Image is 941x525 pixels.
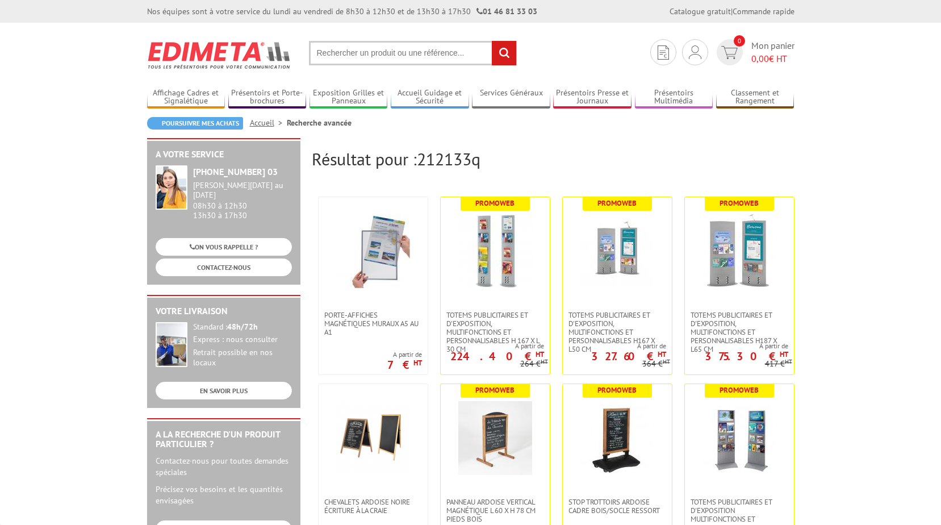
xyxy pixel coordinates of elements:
p: Contactez-nous pour toutes demandes spéciales [156,455,292,478]
h2: A la recherche d'un produit particulier ? [156,430,292,449]
img: Totems publicitaires et d'exposition multifonctions et personnalisables H165 x L50 cm [702,401,776,475]
span: A partir de [387,350,422,359]
a: Exposition Grilles et Panneaux [310,88,388,107]
img: devis rapide [658,45,669,60]
div: | [670,6,794,17]
span: 0 [734,35,745,47]
div: [PERSON_NAME][DATE] au [DATE] [193,181,292,200]
img: Totems publicitaires et d'exposition, multifonctions et personnalisables H 167 X L 30 CM [458,214,532,288]
a: Commande rapide [733,6,794,16]
span: Totems publicitaires et d'exposition, multifonctions et personnalisables H167 X L50 CM [568,311,666,353]
span: Panneau Ardoise Vertical Magnétique L 60 x H 78 cm Pieds Bois [446,498,544,523]
a: Totems publicitaires et d'exposition, multifonctions et personnalisables H187 X L65 CM [685,311,794,353]
a: Présentoirs Multimédia [635,88,713,107]
a: Présentoirs Presse et Journaux [553,88,631,107]
a: EN SAVOIR PLUS [156,382,292,399]
p: 375.30 € [705,353,788,360]
img: widget-service.jpg [156,165,187,210]
a: Totems publicitaires et d'exposition, multifonctions et personnalisables H167 X L50 CM [563,311,672,353]
sup: HT [413,358,422,368]
a: STOP TROTTOIRS ARDOISE CADRE BOIS/SOCLE RESSORT [563,498,672,515]
a: CONTACTEZ-NOUS [156,259,292,276]
div: Express : nous consulter [193,335,292,345]
p: 7 € [387,361,422,368]
span: € HT [751,52,794,65]
a: Catalogue gratuit [670,6,731,16]
b: Promoweb [720,385,759,395]
p: 264 € [520,360,548,368]
input: Rechercher un produit ou une référence... [309,41,517,65]
a: Totems publicitaires et d'exposition, multifonctions et personnalisables H 167 X L 30 CM [441,311,550,353]
b: Promoweb [475,385,515,395]
span: Chevalets Ardoise Noire écriture à la craie [324,498,422,515]
a: Chevalets Ardoise Noire écriture à la craie [319,498,428,515]
a: Présentoirs et Porte-brochures [228,88,307,107]
img: Porte-affiches magnétiques muraux A5 au A1 [336,214,410,288]
sup: HT [658,349,666,359]
strong: 48h/72h [227,322,258,332]
a: Services Généraux [472,88,550,107]
span: A partir de [441,341,544,351]
span: A partir de [685,341,788,351]
p: 364 € [642,360,670,368]
a: Affichage Cadres et Signalétique [147,88,225,107]
img: Edimeta [147,34,292,76]
a: Classement et Rangement [716,88,794,107]
h2: Résultat pour : [312,149,794,168]
span: STOP TROTTOIRS ARDOISE CADRE BOIS/SOCLE RESSORT [568,498,666,515]
div: Retrait possible en nos locaux [193,348,292,368]
b: Promoweb [720,198,759,208]
p: 417 € [765,360,792,368]
span: 212133q [417,148,480,170]
a: Accueil Guidage et Sécurité [391,88,469,107]
sup: HT [536,349,544,359]
b: Promoweb [475,198,515,208]
sup: HT [541,357,548,365]
div: Nos équipes sont à votre service du lundi au vendredi de 8h30 à 12h30 et de 13h30 à 17h30 [147,6,537,17]
img: Panneau Ardoise Vertical Magnétique L 60 x H 78 cm Pieds Bois [458,401,532,475]
span: Mon panier [751,39,794,65]
a: ON VOUS RAPPELLE ? [156,238,292,256]
strong: 01 46 81 33 03 [476,6,537,16]
span: A partir de [563,341,666,351]
img: STOP TROTTOIRS ARDOISE CADRE BOIS/SOCLE RESSORT [580,401,654,475]
p: 224.40 € [450,353,544,360]
input: rechercher [492,41,516,65]
div: 08h30 à 12h30 13h30 à 17h30 [193,181,292,220]
a: Porte-affiches magnétiques muraux A5 au A1 [319,311,428,336]
a: devis rapide 0 Mon panier 0,00€ HT [714,39,794,65]
img: Chevalets Ardoise Noire écriture à la craie [336,401,410,475]
a: Poursuivre mes achats [147,117,243,130]
span: Totems publicitaires et d'exposition, multifonctions et personnalisables H187 X L65 CM [691,311,788,353]
h2: A votre service [156,149,292,160]
li: Recherche avancée [287,117,352,128]
b: Promoweb [597,198,637,208]
sup: HT [780,349,788,359]
img: Totems publicitaires et d'exposition, multifonctions et personnalisables H187 X L65 CM [702,214,776,288]
sup: HT [663,357,670,365]
a: Accueil [250,118,287,128]
span: Porte-affiches magnétiques muraux A5 au A1 [324,311,422,336]
div: Standard : [193,322,292,332]
span: 0,00 [751,53,769,64]
b: Promoweb [597,385,637,395]
sup: HT [785,357,792,365]
p: Précisez vos besoins et les quantités envisagées [156,484,292,506]
img: devis rapide [721,46,738,59]
strong: [PHONE_NUMBER] 03 [193,166,278,177]
img: devis rapide [689,45,701,59]
img: Totems publicitaires et d'exposition, multifonctions et personnalisables H167 X L50 CM [580,214,654,288]
p: 327.60 € [591,353,666,360]
a: Panneau Ardoise Vertical Magnétique L 60 x H 78 cm Pieds Bois [441,498,550,523]
img: widget-livraison.jpg [156,322,187,367]
h2: Votre livraison [156,306,292,316]
span: Totems publicitaires et d'exposition, multifonctions et personnalisables H 167 X L 30 CM [446,311,544,353]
